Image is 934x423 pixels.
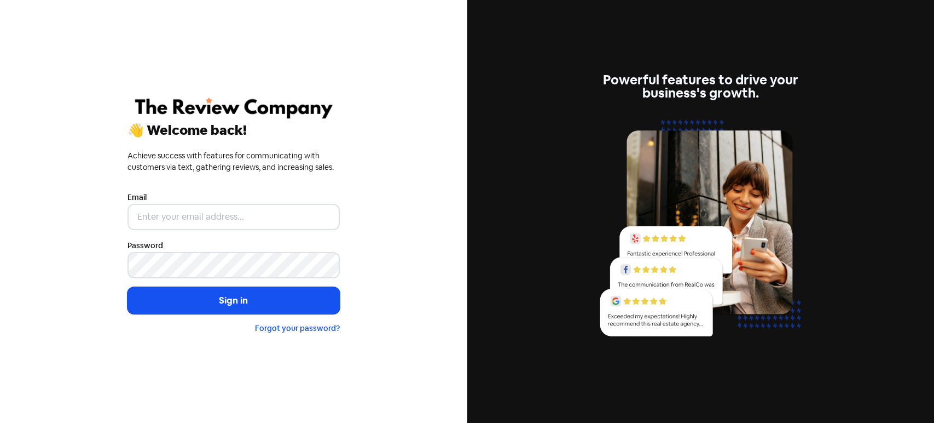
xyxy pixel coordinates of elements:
div: 👋 Welcome back! [127,124,340,137]
div: Powerful features to drive your business's growth. [594,73,807,100]
button: Sign in [127,287,340,315]
label: Password [127,240,163,251]
div: Achieve success with features for communicating with customers via text, gathering reviews, and i... [127,150,340,173]
label: Email [127,192,147,203]
input: Enter your email address... [127,204,340,230]
img: reviews [594,113,807,349]
a: Forgot your password? [255,323,340,333]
